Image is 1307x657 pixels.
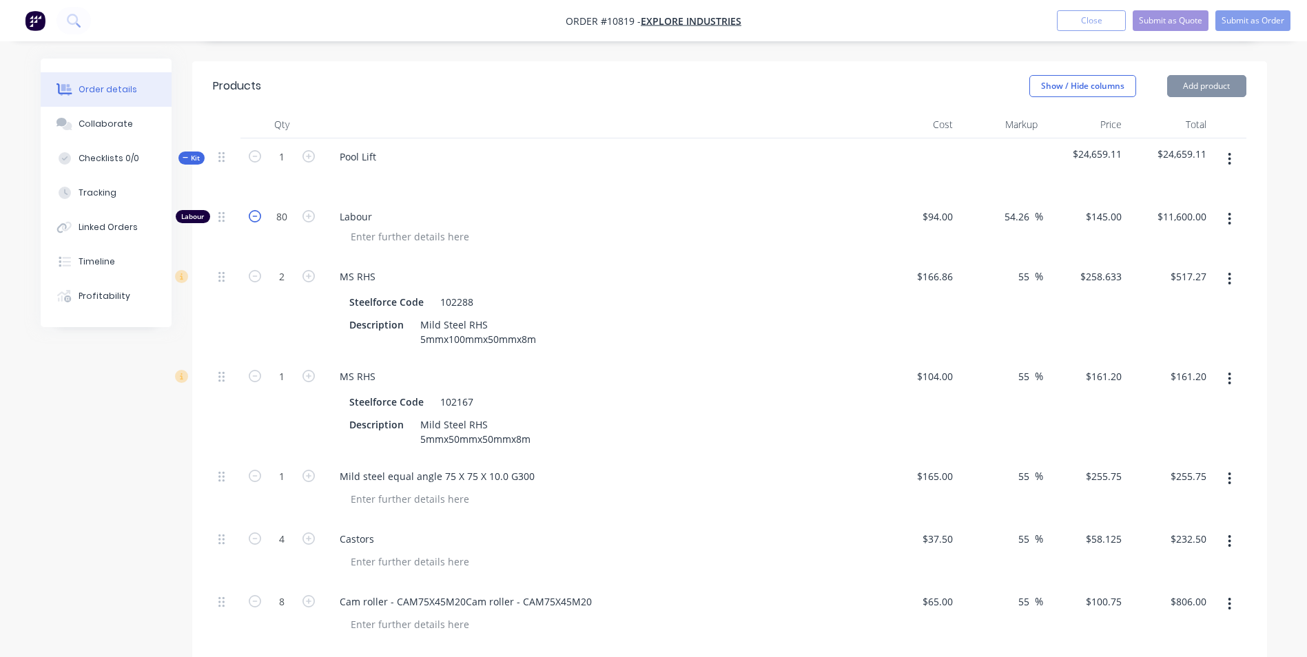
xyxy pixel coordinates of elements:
[25,10,45,31] img: Factory
[79,152,139,165] div: Checklists 0/0
[1127,111,1212,138] div: Total
[1029,75,1136,97] button: Show / Hide columns
[344,415,409,435] div: Description
[1133,147,1206,161] span: $24,659.11
[1215,10,1290,31] button: Submit as Order
[329,466,546,486] div: Mild steel equal angle 75 X 75 X 10.0 G300
[329,366,387,386] div: MS RHS
[176,210,210,223] div: Labour
[415,415,536,449] div: Mild Steel RHS 5mmx50mmx50mmx8m
[79,83,137,96] div: Order details
[435,392,479,412] div: 102167
[1035,594,1043,609] span: %
[1035,269,1043,284] span: %
[178,152,205,165] button: Kit
[41,176,172,210] button: Tracking
[1057,10,1126,31] button: Close
[1035,531,1043,547] span: %
[41,72,172,107] button: Order details
[958,111,1043,138] div: Markup
[344,315,409,335] div: Description
[79,290,130,302] div: Profitability
[79,255,115,268] div: Timeline
[41,141,172,176] button: Checklists 0/0
[1049,147,1122,161] span: $24,659.11
[79,118,133,130] div: Collaborate
[79,221,138,233] div: Linked Orders
[1035,209,1043,225] span: %
[340,209,869,224] span: Labour
[329,267,387,286] div: MS RHS
[1133,10,1208,31] button: Submit as Quote
[1035,468,1043,484] span: %
[213,78,261,94] div: Products
[1043,111,1128,138] div: Price
[641,14,741,28] a: Explore Industries
[344,392,429,412] div: Steelforce Code
[329,529,385,549] div: Castors
[41,244,172,279] button: Timeline
[435,292,479,312] div: 102288
[1167,75,1246,97] button: Add product
[41,279,172,313] button: Profitability
[344,292,429,312] div: Steelforce Code
[874,111,959,138] div: Cost
[183,153,200,163] span: Kit
[41,107,172,141] button: Collaborate
[415,315,542,349] div: Mild Steel RHS 5mmx100mmx50mmx8m
[329,592,603,612] div: Cam roller - CAM75X45M20Cam roller - CAM75X45M20
[566,14,641,28] span: Order #10819 -
[1035,368,1043,384] span: %
[329,147,387,167] div: Pool Lift
[240,111,323,138] div: Qty
[79,187,116,199] div: Tracking
[41,210,172,244] button: Linked Orders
